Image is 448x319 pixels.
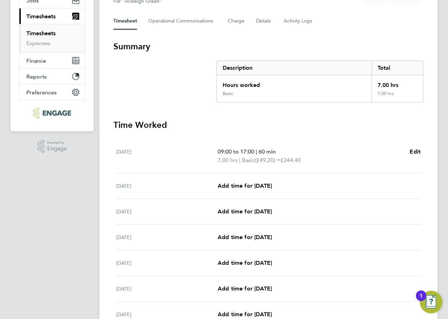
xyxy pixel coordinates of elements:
[113,119,423,131] h3: Time Worked
[410,148,421,155] span: Edit
[256,13,272,30] button: Details
[410,148,421,156] a: Edit
[255,157,280,163] span: (£49.20) =
[242,156,255,164] span: Basic
[372,75,423,91] div: 7.00 hrs
[26,89,57,96] span: Preferences
[218,259,272,267] a: Add time for [DATE]
[26,73,47,80] span: Reports
[26,57,46,64] span: Finance
[218,259,272,266] span: Add time for [DATE]
[217,61,423,102] div: Summary
[218,182,272,189] span: Add time for [DATE]
[116,284,218,293] div: [DATE]
[26,13,56,20] span: Timesheets
[19,85,85,100] button: Preferences
[116,259,218,267] div: [DATE]
[218,148,254,155] span: 09:00 to 17:00
[256,148,257,155] span: |
[19,8,85,24] button: Timesheets
[113,13,137,30] button: Timesheet
[218,157,238,163] span: 7.00 hrs
[19,53,85,68] button: Finance
[218,310,272,319] a: Add time for [DATE]
[116,148,218,164] div: [DATE]
[218,207,272,216] a: Add time for [DATE]
[47,140,67,146] span: Powered by
[217,61,372,75] div: Description
[218,182,272,190] a: Add time for [DATE]
[218,208,272,215] span: Add time for [DATE]
[116,310,218,319] div: [DATE]
[148,13,217,30] button: Operational Communications
[26,30,56,37] a: Timesheets
[218,233,272,242] a: Add time for [DATE]
[239,157,241,163] span: |
[33,107,71,119] img: ncclondon-logo-retina.png
[218,311,272,318] span: Add time for [DATE]
[280,157,301,163] span: £344.40
[223,91,233,96] div: Basic
[259,148,276,155] span: 60 min
[217,75,372,91] div: Hours worked
[113,41,423,52] h3: Summary
[26,40,50,46] a: Expenses
[19,24,85,52] div: Timesheets
[218,234,272,240] span: Add time for [DATE]
[372,61,423,75] div: Total
[47,146,67,152] span: Engage
[218,285,272,292] span: Add time for [DATE]
[37,140,67,153] a: Powered byEngage
[116,233,218,242] div: [DATE]
[372,91,423,102] div: 7.00 hrs
[19,107,85,119] a: Go to home page
[419,296,423,305] div: 1
[420,291,442,313] button: Open Resource Center, 1 new notification
[218,284,272,293] a: Add time for [DATE]
[284,13,313,30] button: Activity Logs
[19,69,85,84] button: Reports
[116,182,218,190] div: [DATE]
[116,207,218,216] div: [DATE]
[228,13,245,30] button: Charge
